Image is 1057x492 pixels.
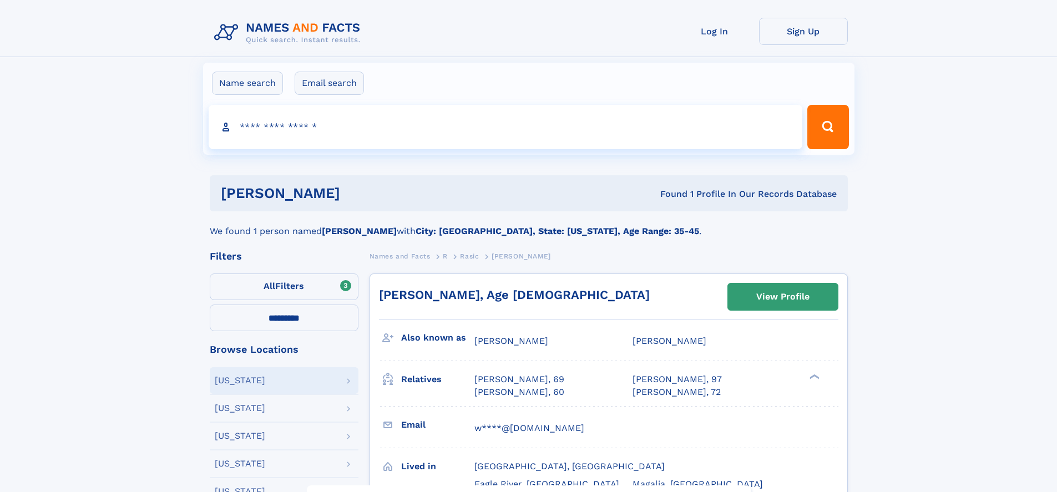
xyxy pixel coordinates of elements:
[210,251,358,261] div: Filters
[474,461,665,471] span: [GEOGRAPHIC_DATA], [GEOGRAPHIC_DATA]
[474,386,564,398] a: [PERSON_NAME], 60
[401,370,474,389] h3: Relatives
[443,252,448,260] span: R
[210,18,370,48] img: Logo Names and Facts
[215,432,265,440] div: [US_STATE]
[401,415,474,434] h3: Email
[474,336,548,346] span: [PERSON_NAME]
[401,328,474,347] h3: Also known as
[443,249,448,263] a: R
[212,72,283,95] label: Name search
[633,386,721,398] a: [PERSON_NAME], 72
[215,404,265,413] div: [US_STATE]
[401,457,474,476] h3: Lived in
[264,281,275,291] span: All
[460,252,479,260] span: Rasic
[209,105,803,149] input: search input
[759,18,848,45] a: Sign Up
[474,373,564,386] a: [PERSON_NAME], 69
[756,284,810,310] div: View Profile
[633,373,722,386] a: [PERSON_NAME], 97
[322,226,397,236] b: [PERSON_NAME]
[474,479,619,489] span: Eagle River, [GEOGRAPHIC_DATA]
[379,288,650,302] a: [PERSON_NAME], Age [DEMOGRAPHIC_DATA]
[728,283,838,310] a: View Profile
[295,72,364,95] label: Email search
[370,249,431,263] a: Names and Facts
[215,459,265,468] div: [US_STATE]
[210,273,358,300] label: Filters
[221,186,500,200] h1: [PERSON_NAME]
[416,226,699,236] b: City: [GEOGRAPHIC_DATA], State: [US_STATE], Age Range: 35-45
[633,336,706,346] span: [PERSON_NAME]
[670,18,759,45] a: Log In
[215,376,265,385] div: [US_STATE]
[807,373,820,381] div: ❯
[492,252,551,260] span: [PERSON_NAME]
[500,188,837,200] div: Found 1 Profile In Our Records Database
[210,211,848,238] div: We found 1 person named with .
[210,344,358,354] div: Browse Locations
[807,105,848,149] button: Search Button
[633,479,763,489] span: Magalia, [GEOGRAPHIC_DATA]
[460,249,479,263] a: Rasic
